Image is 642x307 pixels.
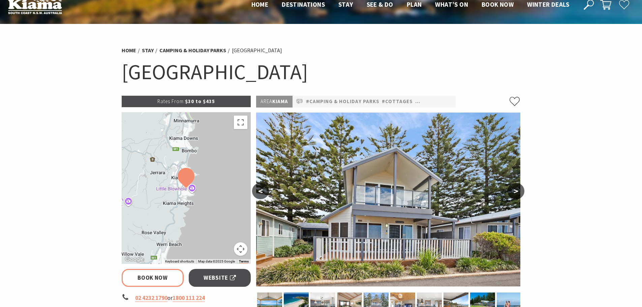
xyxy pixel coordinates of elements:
li: or [122,294,251,303]
a: Book Now [122,269,184,287]
button: Keyboard shortcuts [165,259,194,264]
a: Stay [142,47,154,54]
a: #Camping & Holiday Parks [306,97,379,106]
a: #Pet Friendly [415,97,454,106]
span: Home [251,0,269,8]
img: Kendalls on the Beach Holiday Park [256,113,520,286]
button: < [252,183,269,199]
span: Plan [407,0,422,8]
h1: [GEOGRAPHIC_DATA] [122,58,521,86]
span: What’s On [435,0,468,8]
a: 02 4232 1790 [135,294,167,302]
span: Area [261,98,272,104]
span: See & Do [367,0,393,8]
a: Website [189,269,251,287]
a: Terms (opens in new tab) [239,259,249,264]
img: Google [123,255,146,264]
button: Map camera controls [234,242,247,256]
span: Winter Deals [527,0,569,8]
span: Stay [338,0,353,8]
p: $30 to $435 [122,96,251,107]
span: Book now [482,0,514,8]
a: 1800 111 224 [173,294,205,302]
a: Home [122,47,136,54]
span: Website [204,273,236,282]
span: Rates From: [157,98,185,104]
span: Map data ©2025 Google [198,259,235,263]
a: #Cottages [382,97,413,106]
button: > [508,183,524,199]
p: Kiama [256,96,293,108]
span: Destinations [282,0,325,8]
button: Toggle fullscreen view [234,116,247,129]
a: Camping & Holiday Parks [159,47,226,54]
li: [GEOGRAPHIC_DATA] [232,46,282,55]
a: Open this area in Google Maps (opens a new window) [123,255,146,264]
